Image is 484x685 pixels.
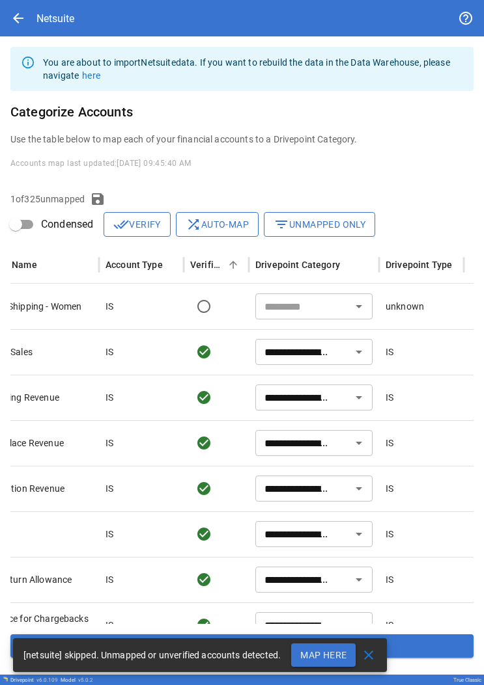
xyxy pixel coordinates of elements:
[23,643,281,667] div: [netsuite] skipped. Unmapped or unverified accounts detected.
[36,12,74,25] div: Netsuite
[224,256,242,274] button: Sort
[82,70,100,81] a: here
[386,300,424,313] p: unknown
[104,212,170,237] button: Verify
[350,388,368,407] button: Open
[386,528,393,541] p: IS
[10,193,85,206] p: 1 of 325 unmapped
[36,677,58,683] span: v 6.0.109
[10,10,26,26] span: arrow_back
[255,260,340,270] div: Drivepoint Category
[176,212,259,237] button: Auto-map
[350,434,368,452] button: Open
[41,217,93,232] span: Condensed
[106,573,113,586] p: IS
[386,482,393,495] p: IS
[264,212,375,237] button: Unmapped Only
[386,573,393,586] p: IS
[350,525,368,543] button: Open
[274,217,289,232] span: filter_list
[386,260,452,270] div: Drivepoint Type
[43,51,463,87] div: You are about to import Netsuite data. If you want to rebuild the data in the Data Warehouse, ple...
[190,260,223,270] div: Verified
[386,391,393,404] p: IS
[10,101,474,122] h6: Categorize Accounts
[350,297,368,316] button: Open
[386,437,393,450] p: IS
[78,677,93,683] span: v 5.0.2
[113,217,129,232] span: done_all
[350,343,368,361] button: Open
[10,133,474,146] p: Use the table below to map each of your financial accounts to a Drivepoint Category.
[291,643,356,667] button: Map Here
[106,345,113,358] p: IS
[386,345,393,358] p: IS
[3,677,8,682] img: Drivepoint
[106,482,113,495] p: IS
[350,479,368,498] button: Open
[10,677,58,683] div: Drivepoint
[453,677,481,683] div: True Classic
[350,571,368,589] button: Open
[106,437,113,450] p: IS
[106,300,113,313] p: IS
[10,634,474,658] button: Save Accounts Map
[10,159,192,168] span: Accounts map last updated: [DATE] 09:45:40 AM
[61,677,93,683] div: Model
[106,528,113,541] p: IS
[361,647,377,663] span: close
[106,391,113,404] p: IS
[186,217,201,232] span: shuffle
[106,260,163,270] div: Account Type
